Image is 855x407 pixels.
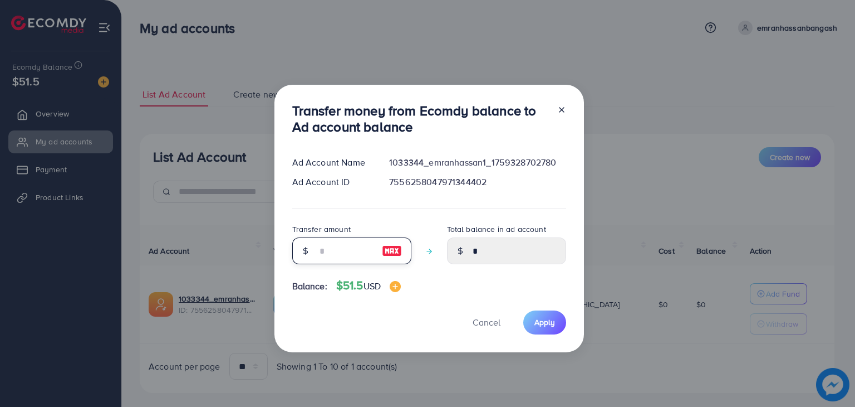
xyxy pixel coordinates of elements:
[459,311,514,335] button: Cancel
[283,176,381,188] div: Ad Account ID
[447,224,546,235] label: Total balance in ad account
[382,244,402,258] img: image
[380,176,574,188] div: 7556258047971344402
[390,281,401,292] img: image
[292,280,327,293] span: Balance:
[473,316,500,328] span: Cancel
[534,317,555,328] span: Apply
[523,311,566,335] button: Apply
[292,224,351,235] label: Transfer amount
[336,279,401,293] h4: $51.5
[380,156,574,169] div: 1033344_emranhassan1_1759328702780
[363,280,381,292] span: USD
[283,156,381,169] div: Ad Account Name
[292,103,548,135] h3: Transfer money from Ecomdy balance to Ad account balance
